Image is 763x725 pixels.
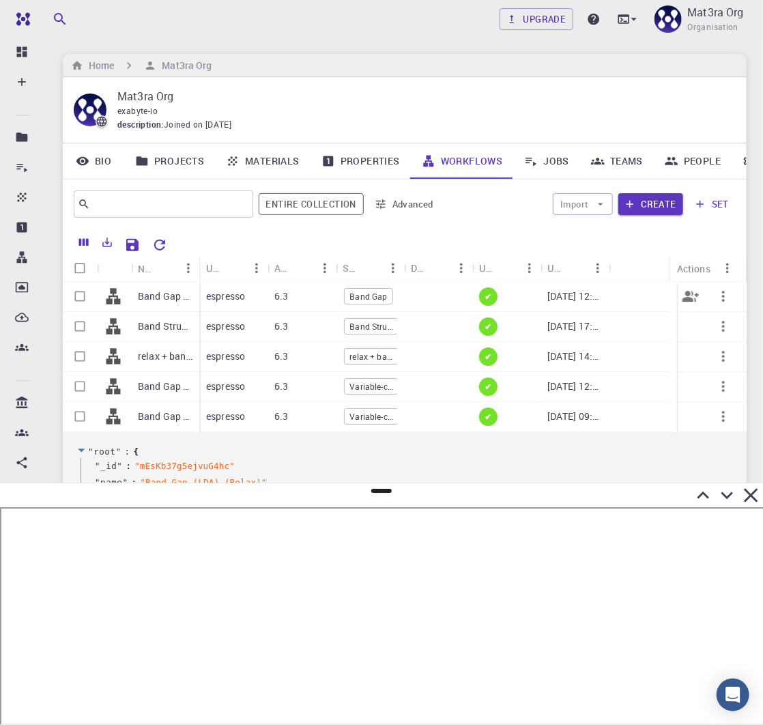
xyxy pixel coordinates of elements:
[259,193,364,215] span: Filter throughout whole library including sets (folders)
[479,381,497,393] span: ✔
[450,257,472,279] button: Menu
[689,193,736,215] button: set
[124,143,215,179] a: Projects
[274,380,288,393] p: 6.3
[117,461,122,471] span: "
[547,319,602,333] p: [DATE] 17:23
[565,257,587,279] button: Sort
[479,291,497,302] span: ✔
[224,257,246,279] button: Sort
[547,289,602,303] p: [DATE] 12:40
[513,143,580,179] a: Jobs
[206,380,245,393] p: espresso
[96,231,119,253] button: Export
[117,88,725,104] p: Mat3ra Org
[246,257,268,279] button: Menu
[411,143,514,179] a: Workflows
[687,20,738,34] span: Organisation
[138,410,192,423] p: Band Gap (LDA) (Relax)
[268,255,336,281] div: Application Version
[88,446,93,457] span: "
[500,8,574,30] button: Upgrade
[95,477,100,487] span: "
[311,143,411,179] a: Properties
[63,143,124,179] a: Bio
[134,461,235,471] span: " mEsKb37g5ejvuG4hc "
[156,58,212,73] h6: Mat3ra Org
[83,58,114,73] h6: Home
[134,446,139,458] span: {
[117,105,158,116] span: exabyte-io
[93,446,115,457] span: root
[206,289,245,303] p: espresso
[140,477,267,487] span: " Band Gap (LDA) (Relax) "
[274,350,288,363] p: 6.3
[177,257,199,279] button: Menu
[479,255,497,281] div: Up-to-date
[95,461,100,471] span: "
[587,257,609,279] button: Menu
[479,351,497,362] span: ✔
[411,255,429,281] div: Default
[345,381,398,393] span: Variable-cell Relaxation
[199,255,268,281] div: Used application
[336,255,404,281] div: Subworkflows
[100,460,117,472] span: _id
[479,321,497,332] span: ✔
[117,118,164,132] span: description :
[717,679,749,711] div: Open Intercom Messenger
[343,255,360,281] div: Subworkflows
[29,10,78,22] span: Support
[156,257,177,279] button: Sort
[670,255,738,282] div: Actions
[497,257,519,279] button: Sort
[132,477,137,489] span: :
[314,257,336,279] button: Menu
[382,257,404,279] button: Menu
[541,255,609,281] div: Updated
[547,255,565,281] div: Updated
[206,350,245,363] p: espresso
[146,231,173,259] button: Reset Explorer Settings
[97,255,131,282] div: Icon
[274,410,288,423] p: 6.3
[369,193,440,215] button: Advanced
[274,255,292,281] div: Application Version
[687,4,744,20] p: Mat3ra Org
[547,350,602,363] p: [DATE] 14:24
[164,118,231,132] span: Joined on [DATE]
[215,143,311,179] a: Materials
[345,291,392,302] span: Band Gap
[345,321,398,332] span: Band Structure
[206,255,224,281] div: Used application
[131,255,199,282] div: Name
[472,255,541,281] div: Up-to-date
[100,477,122,489] span: name
[125,446,130,458] span: :
[618,193,683,215] button: Create
[479,411,497,423] span: ✔
[119,231,146,259] button: Save Explorer Settings
[404,255,472,281] div: Default
[138,380,192,393] p: Band Gap (GGA, Relax, Norm-conserving PSPS)
[547,380,602,393] p: [DATE] 12:24
[138,319,192,333] p: Band Structure (LDA)
[547,410,602,423] p: [DATE] 09:27
[677,255,710,282] div: Actions
[360,257,382,279] button: Sort
[259,193,364,215] button: Entire collection
[72,231,96,253] button: Columns
[429,257,450,279] button: Sort
[274,319,288,333] p: 6.3
[122,477,128,487] span: "
[345,411,398,423] span: Variable-cell Relaxation
[138,255,156,282] div: Name
[580,143,654,179] a: Teams
[138,289,192,303] p: Band Gap (LDA)
[674,280,707,313] button: Share
[654,5,682,33] img: Mat3ra Org
[717,257,738,279] button: Menu
[11,12,30,26] img: logo
[68,58,214,73] nav: breadcrumb
[138,350,192,363] p: relax + band structure (LDA)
